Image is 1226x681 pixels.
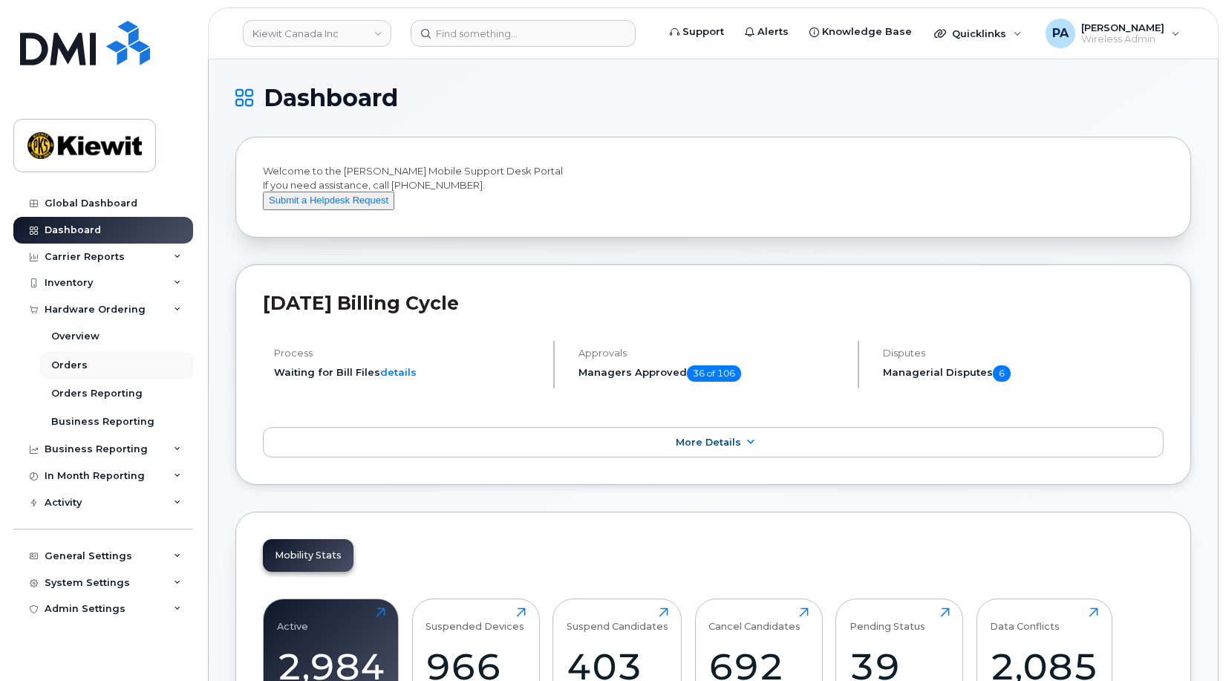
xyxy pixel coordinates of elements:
[274,365,541,379] li: Waiting for Bill Files
[263,292,1164,314] h2: [DATE] Billing Cycle
[883,348,1164,359] h4: Disputes
[990,607,1060,632] div: Data Conflicts
[263,192,394,210] button: Submit a Helpdesk Request
[1161,616,1215,670] iframe: Messenger Launcher
[264,87,398,109] span: Dashboard
[578,348,845,359] h4: Approvals
[676,437,741,448] span: More Details
[687,365,741,382] span: 36 of 106
[883,365,1164,382] h5: Managerial Disputes
[850,607,925,632] div: Pending Status
[380,366,417,378] a: details
[425,607,524,632] div: Suspended Devices
[708,607,801,632] div: Cancel Candidates
[263,194,394,206] a: Submit a Helpdesk Request
[578,365,845,382] h5: Managers Approved
[263,164,1164,210] div: Welcome to the [PERSON_NAME] Mobile Support Desk Portal If you need assistance, call [PHONE_NUMBER].
[277,607,308,632] div: Active
[993,365,1011,382] span: 6
[567,607,668,632] div: Suspend Candidates
[274,348,541,359] h4: Process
